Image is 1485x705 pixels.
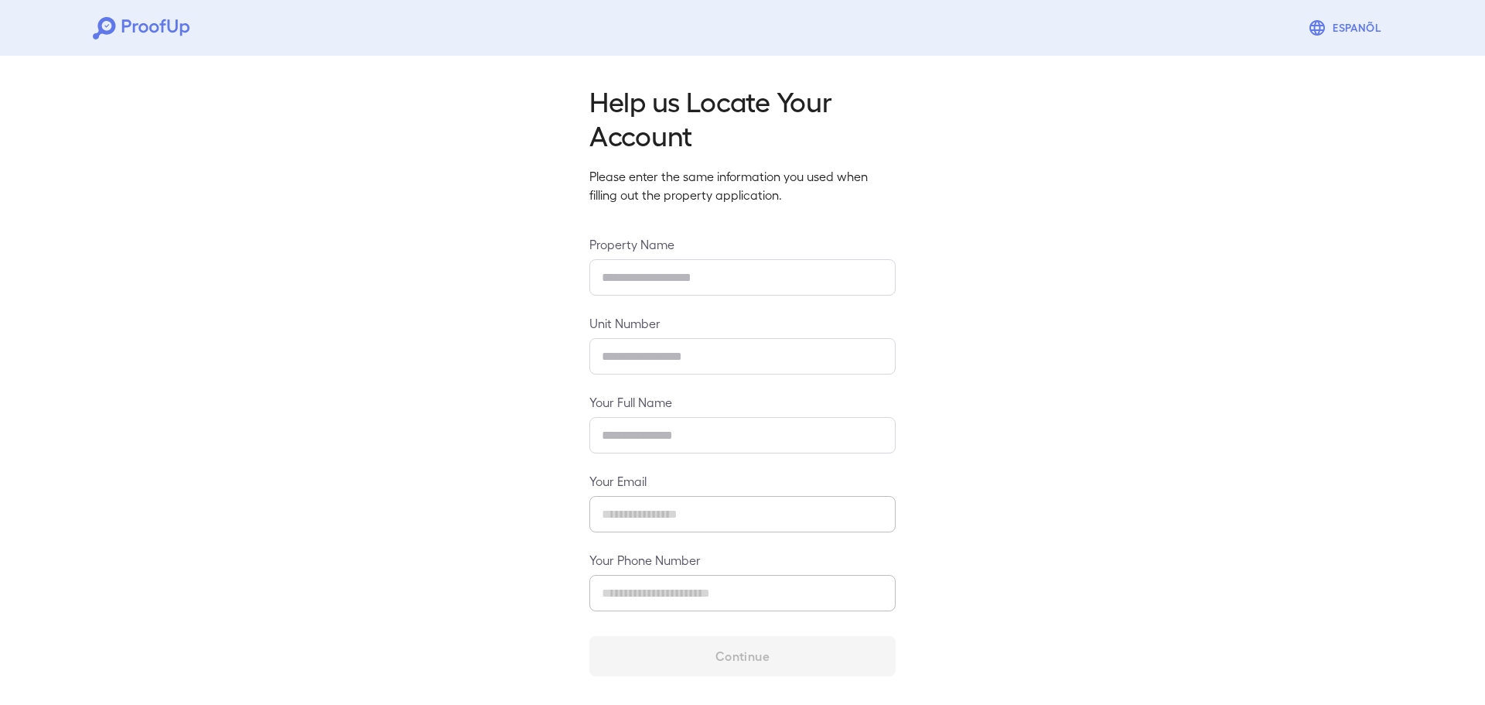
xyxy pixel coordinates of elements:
[589,84,896,152] h2: Help us Locate Your Account
[589,235,896,253] label: Property Name
[589,551,896,569] label: Your Phone Number
[589,472,896,490] label: Your Email
[589,167,896,204] p: Please enter the same information you used when filling out the property application.
[1302,12,1392,43] button: Espanõl
[589,393,896,411] label: Your Full Name
[589,314,896,332] label: Unit Number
